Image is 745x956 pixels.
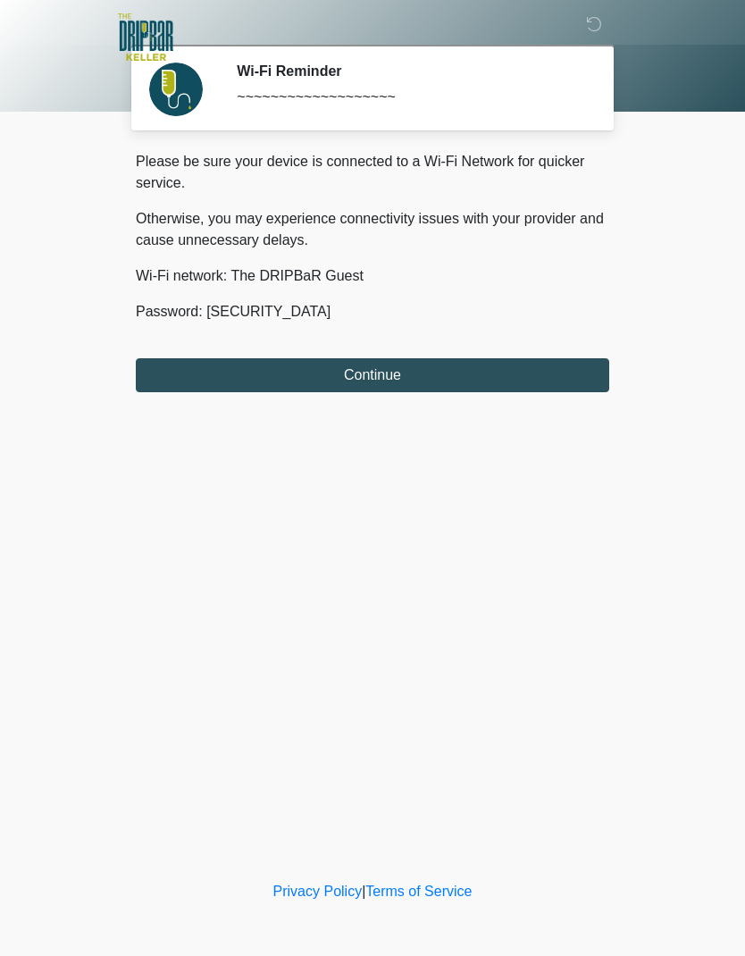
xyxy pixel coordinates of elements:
[136,358,609,392] button: Continue
[149,63,203,116] img: Agent Avatar
[273,884,363,899] a: Privacy Policy
[365,884,472,899] a: Terms of Service
[136,208,609,251] p: Otherwise, you may experience connectivity issues with your provider and cause unnecessary delays.
[136,301,609,323] p: Password: [SECURITY_DATA]
[362,884,365,899] a: |
[118,13,173,61] img: The DRIPBaR - Keller Logo
[136,151,609,194] p: Please be sure your device is connected to a Wi-Fi Network for quicker service.
[136,265,609,287] p: Wi-Fi network: The DRIPBaR Guest
[237,87,582,108] div: ~~~~~~~~~~~~~~~~~~~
